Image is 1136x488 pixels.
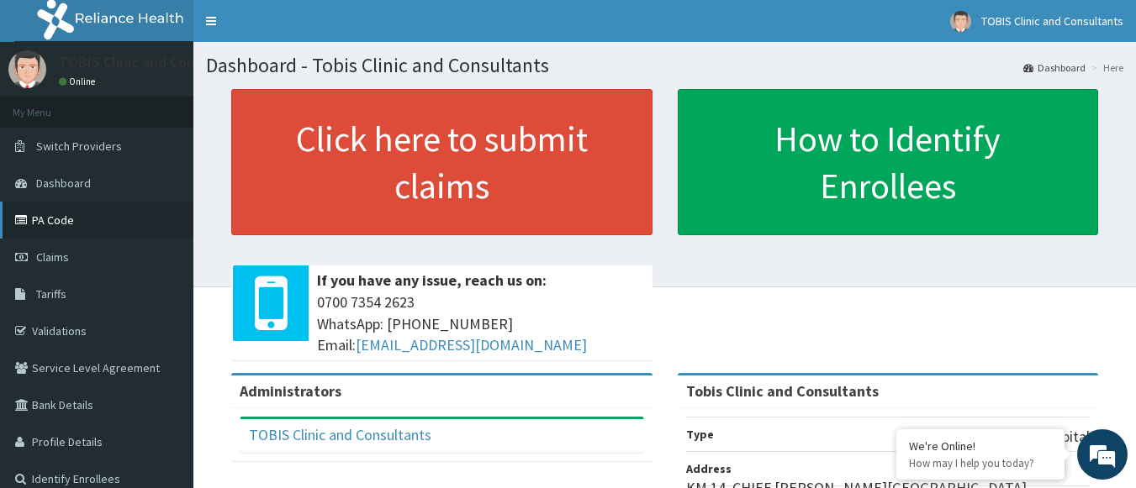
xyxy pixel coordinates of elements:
li: Here [1087,60,1123,75]
img: User Image [950,11,971,32]
b: Address [686,461,732,476]
a: [EMAIL_ADDRESS][DOMAIN_NAME] [356,335,587,354]
strong: Tobis Clinic and Consultants [686,381,879,401]
a: Dashboard [1023,60,1086,75]
span: Tariffs [36,286,66,302]
span: Claims [36,249,69,265]
a: Online [59,76,99,87]
span: TOBIS Clinic and Consultants [981,13,1123,29]
h1: Dashboard - Tobis Clinic and Consultants [206,55,1123,76]
p: Hospital [1037,426,1090,448]
img: User Image [8,50,46,88]
b: Administrators [240,381,341,401]
a: Click here to submit claims [231,89,653,235]
p: TOBIS Clinic and Consultants [59,55,250,70]
p: How may I help you today? [909,456,1052,470]
a: TOBIS Clinic and Consultants [249,425,431,444]
div: We're Online! [909,438,1052,454]
span: Dashboard [36,176,91,191]
b: If you have any issue, reach us on: [317,270,547,290]
span: Switch Providers [36,139,122,154]
b: Type [686,427,714,442]
a: How to Identify Enrollees [678,89,1099,235]
span: 0700 7354 2623 WhatsApp: [PHONE_NUMBER] Email: [317,291,644,356]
